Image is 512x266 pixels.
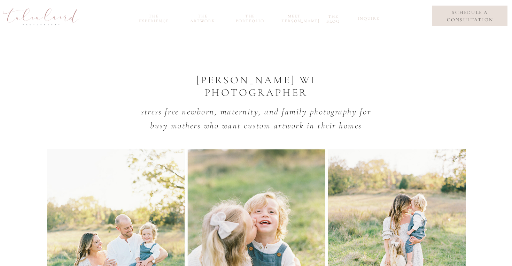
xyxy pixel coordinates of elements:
[233,14,267,22] a: the portfolio
[135,14,172,22] a: the experience
[358,16,377,24] a: inquire
[280,14,308,22] a: meet [PERSON_NAME]
[438,9,502,23] a: schedule a consultation
[137,105,375,138] h2: stress free newborn, maternity, and family photography for busy mothers who want custom artwork i...
[322,14,344,22] a: the blog
[151,74,362,100] h1: [PERSON_NAME] wi Photographer
[186,14,219,22] a: the Artwork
